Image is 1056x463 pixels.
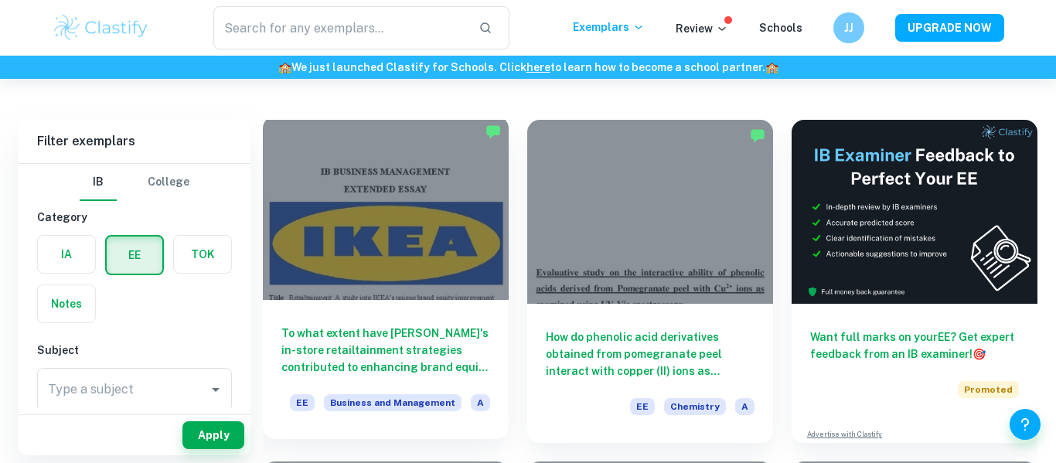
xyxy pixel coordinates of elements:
h6: How do phenolic acid derivatives obtained from pomegranate peel interact with copper (II) ions as... [546,329,755,380]
span: 🎯 [973,348,986,360]
p: Review [676,20,728,37]
input: Search for any exemplars... [213,6,466,49]
h6: We just launched Clastify for Schools. Click to learn how to become a school partner. [3,59,1053,76]
span: A [471,394,490,411]
h6: Filter exemplars [19,120,250,163]
span: Promoted [958,381,1019,398]
button: Help and Feedback [1010,409,1041,440]
span: 🏫 [278,61,291,73]
img: Thumbnail [792,120,1037,304]
img: Clastify logo [52,12,150,43]
button: Open [205,379,227,400]
button: TOK [174,236,231,273]
img: Marked [485,124,501,139]
span: A [735,398,755,415]
button: Apply [182,421,244,449]
button: Notes [38,285,95,322]
a: Schools [759,22,802,34]
span: EE [290,394,315,411]
span: Business and Management [324,394,462,411]
h6: Category [37,209,232,226]
a: To what extent have [PERSON_NAME]'s in-store retailtainment strategies contributed to enhancing b... [263,120,509,443]
button: College [148,164,189,201]
button: UPGRADE NOW [895,14,1004,42]
button: IB [80,164,117,201]
span: 🏫 [765,61,778,73]
span: EE [630,398,655,415]
div: Filter type choice [80,164,189,201]
span: Chemistry [664,398,726,415]
a: Advertise with Clastify [807,429,882,440]
button: IA [38,236,95,273]
p: Exemplars [573,19,645,36]
a: here [526,61,550,73]
a: Want full marks on yourEE? Get expert feedback from an IB examiner!PromotedAdvertise with Clastify [792,120,1037,443]
button: EE [107,237,162,274]
h6: Subject [37,342,232,359]
a: How do phenolic acid derivatives obtained from pomegranate peel interact with copper (II) ions as... [527,120,773,443]
h6: JJ [840,19,858,36]
button: JJ [833,12,864,43]
img: Marked [750,128,765,143]
h6: To what extent have [PERSON_NAME]'s in-store retailtainment strategies contributed to enhancing b... [281,325,490,376]
h6: Want full marks on your EE ? Get expert feedback from an IB examiner! [810,329,1019,363]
